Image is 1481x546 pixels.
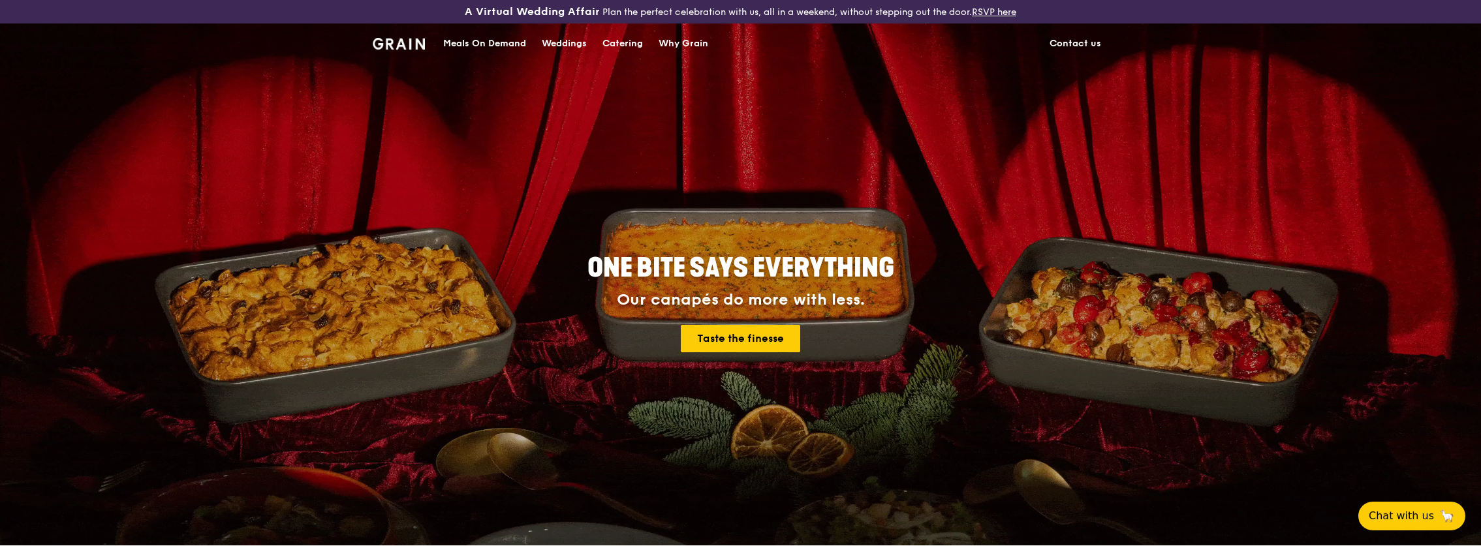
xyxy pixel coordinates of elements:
[506,291,976,309] div: Our canapés do more with less.
[1358,502,1465,530] button: Chat with us🦙
[465,5,600,18] h3: A Virtual Wedding Affair
[373,38,426,50] img: Grain
[587,252,894,284] span: ONE BITE SAYS EVERYTHING
[534,24,595,63] a: Weddings
[595,24,651,63] a: Catering
[681,325,800,352] a: Taste the finesse
[365,5,1117,18] div: Plan the perfect celebration with us, all in a weekend, without stepping out the door.
[1439,508,1455,524] span: 🦙
[1369,508,1434,524] span: Chat with us
[659,24,708,63] div: Why Grain
[542,24,587,63] div: Weddings
[443,24,526,63] div: Meals On Demand
[651,24,716,63] a: Why Grain
[602,24,643,63] div: Catering
[972,7,1016,18] a: RSVP here
[373,23,426,62] a: GrainGrain
[1042,24,1109,63] a: Contact us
